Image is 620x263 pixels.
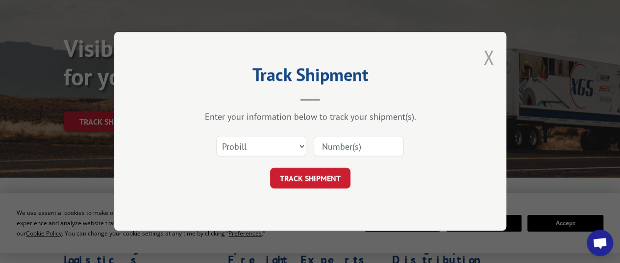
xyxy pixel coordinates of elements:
[587,230,613,256] div: Open chat
[314,136,404,157] input: Number(s)
[270,168,350,189] button: TRACK SHIPMENT
[163,68,457,86] h2: Track Shipment
[163,111,457,123] div: Enter your information below to track your shipment(s).
[483,44,494,70] button: Close modal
